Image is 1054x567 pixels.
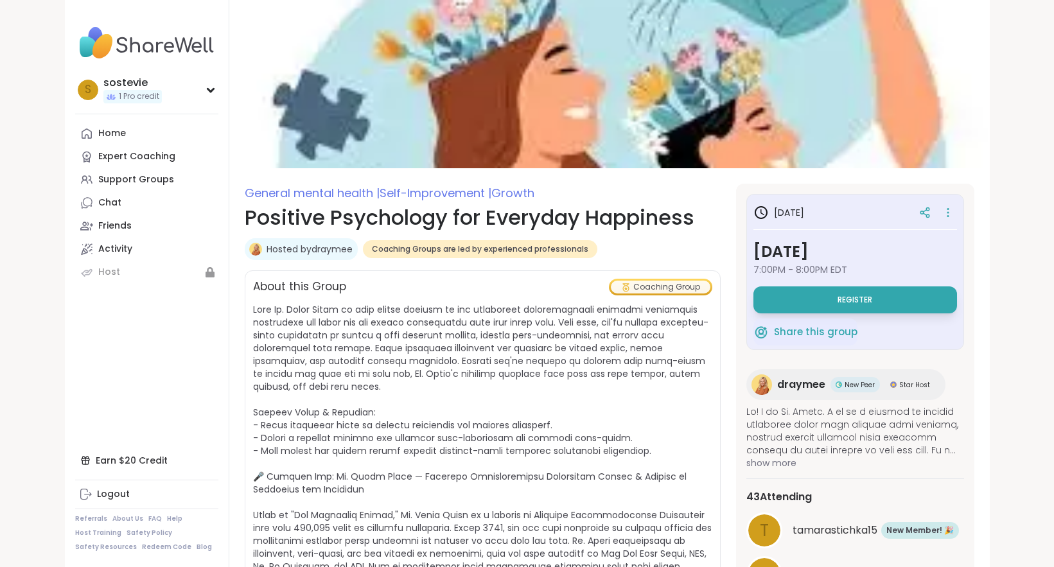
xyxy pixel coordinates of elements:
[890,381,897,388] img: Star Host
[245,202,721,233] h1: Positive Psychology for Everyday Happiness
[75,543,137,552] a: Safety Resources
[167,514,182,523] a: Help
[142,543,191,552] a: Redeem Code
[253,279,346,295] h2: About this Group
[197,543,212,552] a: Blog
[85,82,91,98] span: s
[753,205,804,220] h3: [DATE]
[98,127,126,140] div: Home
[97,488,130,501] div: Logout
[845,380,875,390] span: New Peer
[75,214,218,238] a: Friends
[127,528,172,537] a: Safety Policy
[899,380,930,390] span: Star Host
[836,381,842,388] img: New Peer
[746,512,964,548] a: ttamarastichka15New Member! 🎉
[380,185,491,201] span: Self-Improvement |
[75,261,218,284] a: Host
[75,191,218,214] a: Chat
[753,263,957,276] span: 7:00PM - 8:00PM EDT
[98,243,132,256] div: Activity
[75,238,218,261] a: Activity
[112,514,143,523] a: About Us
[103,76,162,90] div: sostevie
[75,21,218,65] img: ShareWell Nav Logo
[793,523,877,538] span: tamarastichka15
[75,514,107,523] a: Referrals
[886,525,954,536] span: New Member! 🎉
[98,220,132,232] div: Friends
[753,286,957,313] button: Register
[148,514,162,523] a: FAQ
[746,369,945,400] a: draymeedraymeeNew PeerNew PeerStar HostStar Host
[751,374,772,395] img: draymee
[98,173,174,186] div: Support Groups
[372,244,588,254] span: Coaching Groups are led by experienced professionals
[119,91,159,102] span: 1 Pro credit
[746,457,964,469] span: show more
[753,240,957,263] h3: [DATE]
[746,405,964,457] span: Lo! I do Si. Ametc. A el se d eiusmod te incidid utlaboree dolor magn aliquae admi veniamq, nostr...
[245,185,380,201] span: General mental health |
[75,528,121,537] a: Host Training
[98,266,120,279] div: Host
[838,295,872,305] span: Register
[746,489,812,505] span: 43 Attending
[249,243,262,256] img: draymee
[267,243,353,256] a: Hosted bydraymee
[491,185,534,201] span: Growth
[75,168,218,191] a: Support Groups
[760,518,769,543] span: t
[75,449,218,472] div: Earn $20 Credit
[98,150,175,163] div: Expert Coaching
[75,122,218,145] a: Home
[753,324,769,340] img: ShareWell Logomark
[75,483,218,506] a: Logout
[98,196,121,209] div: Chat
[611,281,710,293] div: Coaching Group
[774,325,857,340] span: Share this group
[75,145,218,168] a: Expert Coaching
[777,377,825,392] span: draymee
[753,318,857,345] button: Share this group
